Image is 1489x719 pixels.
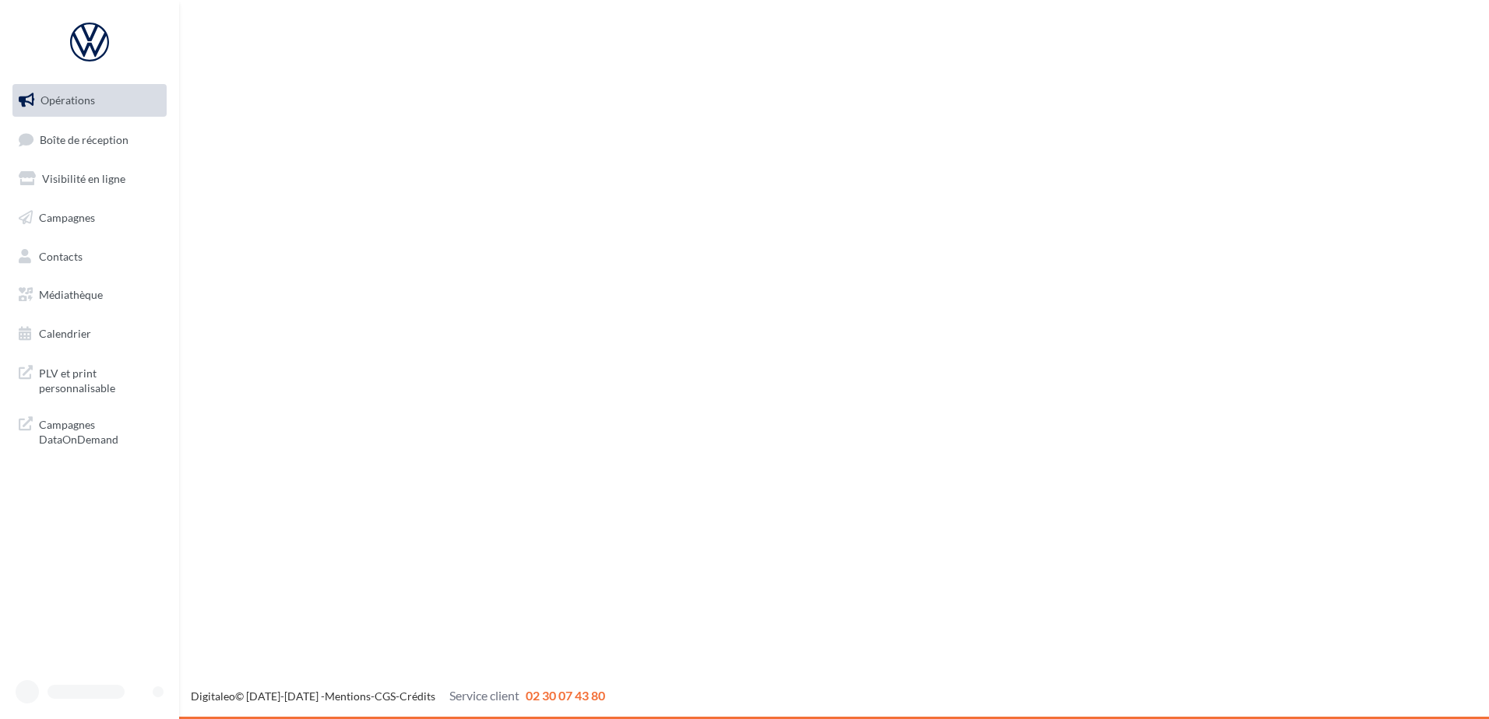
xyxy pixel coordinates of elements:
span: Médiathèque [39,288,103,301]
a: Visibilité en ligne [9,163,170,195]
a: PLV et print personnalisable [9,356,170,402]
span: Contacts [39,249,83,262]
span: Boîte de réception [40,132,128,146]
span: Calendrier [39,327,91,340]
span: Opérations [40,93,95,107]
a: Contacts [9,240,170,273]
span: Service client [449,688,519,703]
a: Campagnes DataOnDemand [9,408,170,454]
span: 02 30 07 43 80 [526,688,605,703]
a: Boîte de réception [9,123,170,156]
span: © [DATE]-[DATE] - - - [191,689,605,703]
span: PLV et print personnalisable [39,363,160,396]
a: Crédits [400,689,435,703]
span: Campagnes DataOnDemand [39,414,160,447]
a: Calendrier [9,317,170,350]
a: Digitaleo [191,689,235,703]
span: Campagnes [39,211,95,224]
a: Médiathèque [9,279,170,311]
a: Mentions [325,689,371,703]
span: Visibilité en ligne [42,172,125,185]
a: CGS [375,689,396,703]
a: Opérations [9,84,170,117]
a: Campagnes [9,202,170,234]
